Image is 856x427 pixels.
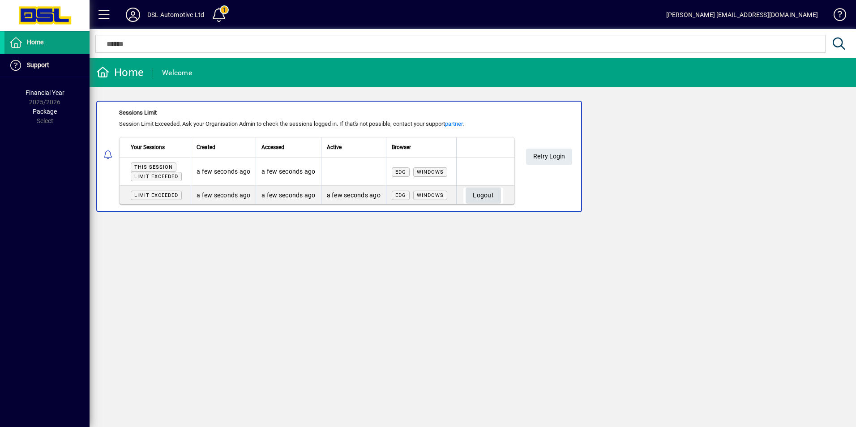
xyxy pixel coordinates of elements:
[327,142,342,152] span: Active
[256,186,321,204] td: a few seconds ago
[392,142,411,152] span: Browser
[96,65,144,80] div: Home
[395,192,406,198] span: Edg
[134,174,178,179] span: Limit exceeded
[473,188,494,203] span: Logout
[119,108,515,117] div: Sessions Limit
[197,142,215,152] span: Created
[191,158,256,186] td: a few seconds ago
[321,186,386,204] td: a few seconds ago
[33,108,57,115] span: Package
[27,61,49,68] span: Support
[466,188,501,204] button: Logout
[134,164,173,170] span: This session
[119,7,147,23] button: Profile
[191,186,256,204] td: a few seconds ago
[533,149,565,164] span: Retry Login
[445,120,462,127] a: partner
[256,158,321,186] td: a few seconds ago
[90,101,856,212] app-alert-notification-menu-item: Sessions Limit
[526,149,572,165] button: Retry Login
[147,8,204,22] div: DSL Automotive Ltd
[131,142,165,152] span: Your Sessions
[26,89,64,96] span: Financial Year
[261,142,284,152] span: Accessed
[666,8,818,22] div: [PERSON_NAME] [EMAIL_ADDRESS][DOMAIN_NAME]
[134,192,178,198] span: Limit exceeded
[119,120,515,128] div: Session Limit Exceeded. Ask your Organisation Admin to check the sessions logged in. If that's no...
[162,66,192,80] div: Welcome
[395,169,406,175] span: Edg
[417,169,444,175] span: Windows
[4,54,90,77] a: Support
[827,2,845,31] a: Knowledge Base
[27,38,43,46] span: Home
[417,192,444,198] span: Windows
